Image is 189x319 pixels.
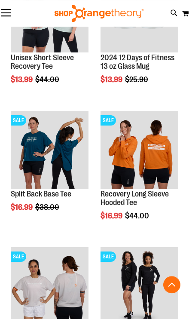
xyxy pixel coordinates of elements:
a: Main Image of Recovery Long Sleeve Hooded TeeSALE [101,111,178,190]
a: Recovery Long Sleeve Hooded Tee [101,190,169,207]
span: SALE [101,115,116,126]
span: $44.00 [35,75,61,84]
span: $16.99 [11,203,34,212]
img: Shop Orangetheory [53,5,145,22]
img: Split Back Base Tee [11,111,88,189]
span: $13.99 [101,75,124,84]
a: Unisex Short Sleeve Recovery Tee [11,53,74,71]
span: $25.90 [125,75,149,84]
span: $44.00 [125,212,150,220]
div: product [6,107,93,233]
div: product [96,107,183,242]
span: SALE [11,115,26,126]
button: Back To Top [163,276,180,293]
span: $13.99 [11,75,34,84]
img: Main Image of Recovery Long Sleeve Hooded Tee [101,111,178,189]
span: SALE [11,252,26,262]
span: $38.00 [35,203,61,212]
span: $16.99 [101,212,124,220]
a: 2024 12 Days of Fitness 13 oz Glass Mug [101,53,174,71]
a: Split Back Base TeeSALE [11,111,88,190]
span: SALE [101,252,116,262]
a: Split Back Base Tee [11,190,71,198]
